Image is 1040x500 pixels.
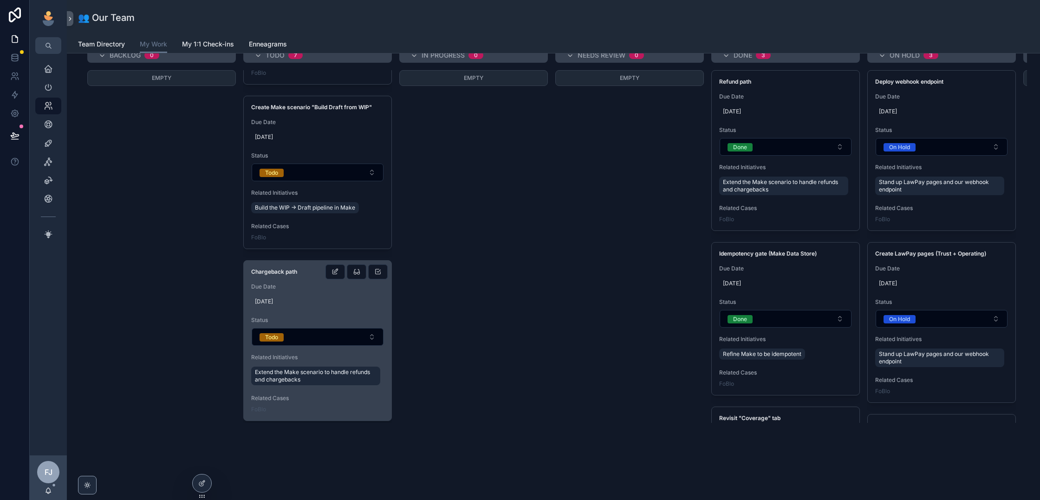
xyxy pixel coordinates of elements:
[876,310,1007,328] button: Select Button
[255,298,380,305] span: [DATE]
[251,118,384,126] span: Due Date
[255,133,380,141] span: [DATE]
[875,336,1008,343] span: Related Initiatives
[723,280,848,287] span: [DATE]
[875,164,1008,171] span: Related Initiatives
[720,138,851,156] button: Select Button
[251,316,384,324] span: Status
[578,51,625,60] span: Needs Review
[875,388,890,395] a: FoBlo
[875,250,986,257] strong: Create LawPay pages (Trust + Operating)
[719,349,805,360] a: Refine Make to be idempotent
[251,223,384,230] span: Related Cases
[78,36,125,54] a: Team Directory
[251,104,372,111] strong: Create Make scenario "Build Draft from WIP"
[252,164,383,181] button: Select Button
[78,11,135,24] h1: 👥 Our Team
[723,350,801,358] span: Refine Make to be idempotent
[265,333,278,342] div: Todo
[879,178,1001,193] span: Stand up LawPay pages and our webhook endpoint
[719,250,817,257] strong: Idempotency gate (Make Data Store)
[719,216,734,223] a: FoBlo
[875,78,943,85] strong: Deploy webhook endpoint
[41,11,56,26] img: App logo
[719,380,734,388] a: FoBlo
[875,126,1008,134] span: Status
[251,152,384,159] span: Status
[182,39,234,49] span: My 1:1 Check-ins
[723,178,845,193] span: Extend the Make scenario to handle refunds and chargebacks
[251,283,384,290] span: Due Date
[150,52,154,59] div: 0
[867,242,1016,403] a: Create LawPay pages (Trust + Operating)Due Date[DATE]StatusSelect ButtonRelated InitiativesStand ...
[251,395,384,402] span: Related Cases
[635,52,638,59] div: 0
[719,414,780,421] strong: Revisit "Coverage" tab
[719,336,852,343] span: Related Initiatives
[879,108,1004,115] span: [DATE]
[182,36,234,54] a: My 1:1 Check-ins
[620,74,639,81] span: Empty
[252,328,383,346] button: Select Button
[45,467,52,478] span: FJ
[251,189,384,197] span: Related Initiatives
[255,204,355,211] span: Build the WIP → Draft pipeline in Make
[734,51,752,60] span: Done
[875,216,890,223] a: FoBlo
[723,108,848,115] span: [DATE]
[719,126,852,134] span: Status
[889,143,910,151] div: On Hold
[929,52,933,59] div: 3
[251,268,297,275] strong: Chargeback path
[243,260,392,421] a: Chargeback pathDue Date[DATE]StatusSelect ButtonRelated InitiativesExtend the Make scenario to ha...
[719,164,852,171] span: Related Initiatives
[875,265,1008,272] span: Due Date
[251,367,380,385] a: Extend the Make scenario to handle refunds and chargebacks
[890,51,920,60] span: On Hold
[719,78,751,85] strong: Refund path
[140,36,167,53] a: My Work
[251,202,359,213] a: Build the WIP → Draft pipeline in Make
[719,369,852,376] span: Related Cases
[720,310,851,328] button: Select Button
[733,143,747,151] div: Done
[265,169,278,177] div: Todo
[294,52,297,59] div: 7
[110,51,141,60] span: Backlog
[711,242,860,395] a: Idempotency gate (Make Data Store)Due Date[DATE]StatusSelect ButtonRelated InitiativesRefine Make...
[251,69,266,77] span: FoBlo
[422,51,465,60] span: In Progress
[875,422,964,436] strong: Create Make scenario "LawPay -> Payments & Ledgers"
[875,376,1008,384] span: Related Cases
[889,315,910,323] div: On Hold
[474,52,478,59] div: 0
[867,70,1016,231] a: Deploy webhook endpointDue Date[DATE]StatusSelect ButtonRelated InitiativesStand up LawPay pages ...
[78,39,125,49] span: Team Directory
[733,315,747,323] div: Done
[255,368,377,383] span: Extend the Make scenario to handle refunds and chargebacks
[761,52,765,59] div: 3
[879,350,1001,365] span: Stand up LawPay pages and our webhook endpoint
[879,280,1004,287] span: [DATE]
[251,234,266,241] a: FoBlo
[875,298,1008,306] span: Status
[719,177,848,195] a: Extend the Make scenario to handle refunds and chargebacks
[719,204,852,212] span: Related Cases
[875,349,1004,367] a: Stand up LawPay pages and our webhook endpoint
[464,74,483,81] span: Empty
[251,354,384,361] span: Related Initiatives
[875,93,1008,100] span: Due Date
[251,406,266,413] a: FoBlo
[711,70,860,231] a: Refund pathDue Date[DATE]StatusSelect ButtonRelated InitiativesExtend the Make scenario to handle...
[875,204,1008,212] span: Related Cases
[249,36,287,54] a: Enneagrams
[719,265,852,272] span: Due Date
[266,51,285,60] span: Todo
[30,54,67,255] div: scrollable content
[140,39,167,49] span: My Work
